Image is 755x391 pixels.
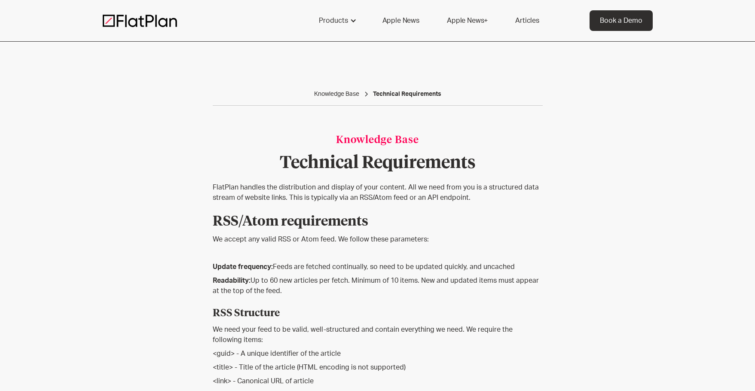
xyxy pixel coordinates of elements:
p: We need your feed to be valid, well-structured and contain everything we need. We require the fol... [213,324,543,345]
h1: Technical Requirements [213,155,543,172]
p: ‍ [213,248,543,258]
p: <link> - Canonical URL of article [213,376,543,386]
a: Technical Requirements [373,90,441,98]
p: Feeds are fetched continually, so need to be updated quickly, and uncached [213,262,543,272]
div: Products [309,10,365,31]
strong: Readability: [213,277,251,284]
a: Apple News [372,10,430,31]
p: We accept any valid RSS or Atom feed. We follow these parameters: [213,234,543,244]
p: <guid> - A unique identifier of the article [213,348,543,359]
p: FlatPlan handles the distribution and display of your content. All we need from you is a structur... [213,182,543,203]
div: Products [319,15,348,26]
p: Up to 60 new articles per fetch. Minimum of 10 items. New and updated items must appear at the to... [213,275,543,296]
div: Book a Demo [600,15,642,26]
a: Articles [505,10,550,31]
p: <title> - Title of the article (HTML encoding is not supported) [213,362,543,373]
h4: RSS/Atom requirements [213,206,543,231]
a: Knowledge Base [314,90,359,98]
a: Apple News+ [437,10,498,31]
h5: RSS Structure [213,299,543,321]
a: Book a Demo [590,10,653,31]
strong: Update frequency: [213,263,273,270]
div: Knowledge Base [213,133,543,148]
